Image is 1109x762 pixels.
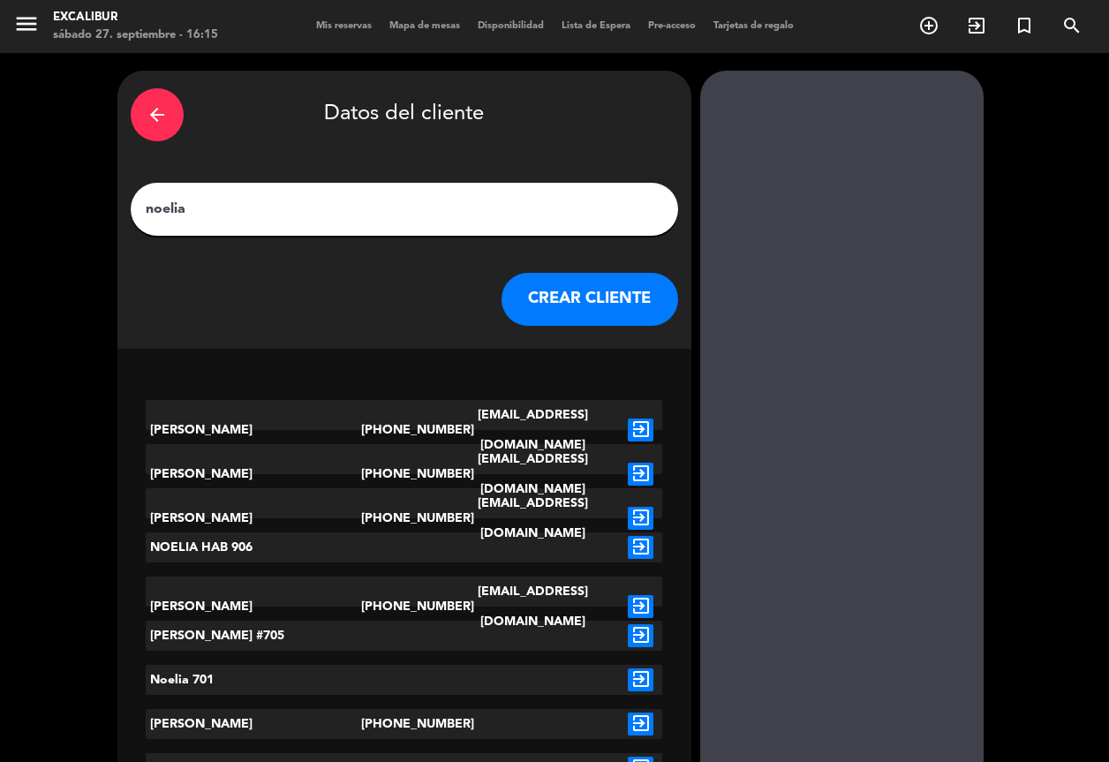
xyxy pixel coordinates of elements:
i: arrow_back [147,104,168,125]
span: Lista de Espera [553,21,639,31]
i: exit_to_app [628,624,653,647]
div: [PERSON_NAME] [146,400,361,460]
i: add_circle_outline [918,15,939,36]
i: exit_to_app [628,713,653,736]
div: [PHONE_NUMBER] [361,577,448,637]
div: [PERSON_NAME] [146,488,361,548]
div: Datos del cliente [131,84,678,146]
i: menu [13,11,40,37]
div: [PERSON_NAME] [146,444,361,504]
div: Excalibur [53,9,218,26]
i: exit_to_app [628,463,653,486]
i: exit_to_app [628,536,653,559]
i: turned_in_not [1014,15,1035,36]
button: menu [13,11,40,43]
div: [PHONE_NUMBER] [361,709,448,739]
div: sábado 27. septiembre - 16:15 [53,26,218,44]
span: Mis reservas [307,21,381,31]
div: [PHONE_NUMBER] [361,400,448,460]
div: [PERSON_NAME] [146,577,361,637]
button: CREAR CLIENTE [502,273,678,326]
input: Escriba nombre, correo electrónico o número de teléfono... [144,197,665,222]
i: exit_to_app [966,15,987,36]
div: [EMAIL_ADDRESS][DOMAIN_NAME] [447,400,619,460]
span: Disponibilidad [469,21,553,31]
div: [PHONE_NUMBER] [361,488,448,548]
div: NOELIA HAB 906 [146,532,361,562]
div: [EMAIL_ADDRESS][DOMAIN_NAME] [447,577,619,637]
span: Tarjetas de regalo [705,21,803,31]
div: [EMAIL_ADDRESS][DOMAIN_NAME] [447,444,619,504]
div: [EMAIL_ADDRESS][DOMAIN_NAME] [447,488,619,548]
div: [PERSON_NAME] #705 [146,621,361,651]
i: search [1061,15,1083,36]
span: Mapa de mesas [381,21,469,31]
div: [PERSON_NAME] [146,709,361,739]
i: exit_to_app [628,668,653,691]
i: exit_to_app [628,419,653,441]
span: Pre-acceso [639,21,705,31]
i: exit_to_app [628,595,653,618]
div: [PHONE_NUMBER] [361,444,448,504]
div: Noelia 701 [146,665,361,695]
i: exit_to_app [628,507,653,530]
